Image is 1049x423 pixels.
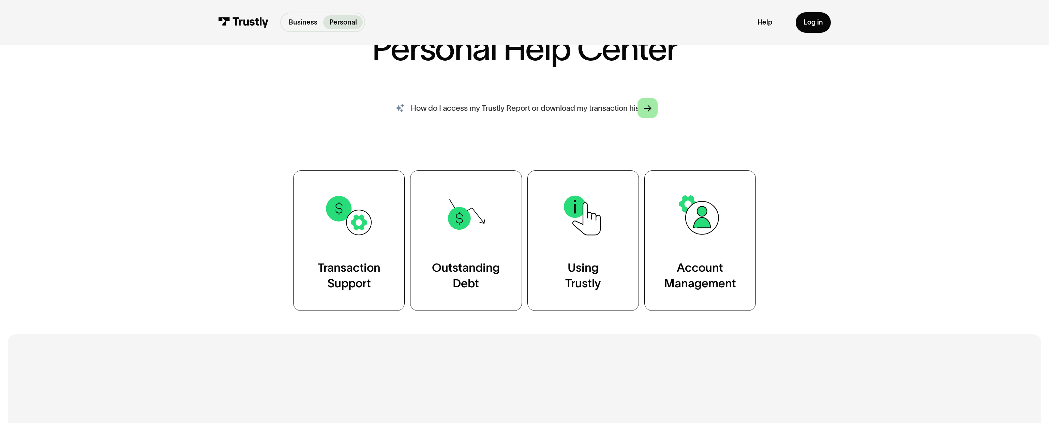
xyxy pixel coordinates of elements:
div: Account Management [664,260,736,291]
img: Trustly Logo [218,17,269,28]
a: OutstandingDebt [410,170,522,311]
div: Using Trustly [565,260,601,291]
a: Personal [323,15,362,29]
a: UsingTrustly [527,170,639,311]
a: Business [283,15,323,29]
p: Personal [329,17,357,28]
ul: Language list [14,409,41,421]
form: Search [384,92,665,123]
input: search [384,92,665,123]
a: AccountManagement [644,170,756,311]
div: Outstanding Debt [432,260,500,291]
div: Log in [804,18,823,27]
p: Business [289,17,317,28]
a: Help [758,18,772,27]
div: Transaction Support [318,260,380,291]
a: Log in [796,12,831,33]
aside: Language selected: English (United States) [7,409,41,421]
a: TransactionSupport [293,170,405,311]
h1: Personal Help Center [372,31,677,65]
